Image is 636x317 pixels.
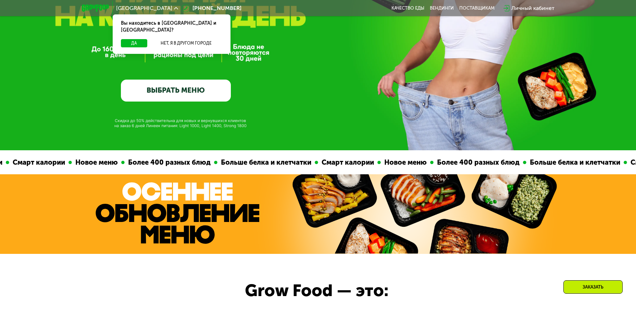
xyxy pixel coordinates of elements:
[245,278,413,303] div: Grow Food — это:
[516,157,613,168] div: Больше белка и клетчатки
[182,4,241,12] a: [PHONE_NUMBER]
[370,157,420,168] div: Новое меню
[423,157,512,168] div: Более 400 разных блюд
[121,80,231,102] a: ВЫБРАТЬ МЕНЮ
[391,5,424,11] a: Качество еды
[308,157,367,168] div: Смарт калории
[116,5,172,11] span: [GEOGRAPHIC_DATA]
[121,39,147,47] button: Да
[459,5,495,11] div: поставщикам
[511,4,554,12] div: Личный кабинет
[61,157,111,168] div: Новое меню
[563,280,623,294] div: Заказать
[207,157,304,168] div: Больше белка и клетчатки
[114,157,203,168] div: Более 400 разных блюд
[430,5,454,11] a: Вендинги
[150,39,222,47] button: Нет, я в другом городе
[113,14,230,39] div: Вы находитесь в [GEOGRAPHIC_DATA] и [GEOGRAPHIC_DATA]?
